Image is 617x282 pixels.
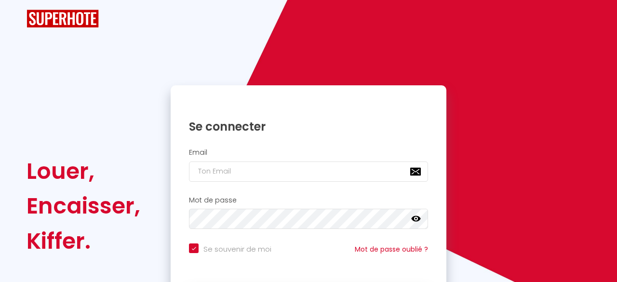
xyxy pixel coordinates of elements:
div: Encaisser, [27,188,140,223]
img: SuperHote logo [27,10,99,27]
a: Mot de passe oublié ? [355,244,428,254]
input: Ton Email [189,161,428,182]
div: Louer, [27,154,140,188]
h2: Mot de passe [189,196,428,204]
h1: Se connecter [189,119,428,134]
h2: Email [189,148,428,157]
div: Kiffer. [27,224,140,258]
